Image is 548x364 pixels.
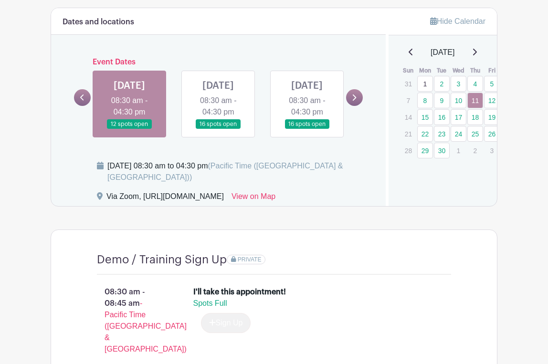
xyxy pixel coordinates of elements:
[434,126,450,142] a: 23
[63,18,134,27] h6: Dates and locations
[417,76,433,92] a: 1
[400,93,416,108] p: 7
[450,66,467,75] th: Wed
[400,110,416,125] p: 14
[467,66,484,75] th: Thu
[484,66,500,75] th: Fri
[484,76,500,92] a: 5
[467,126,483,142] a: 25
[82,282,178,359] p: 08:30 am - 08:45 am
[467,109,483,125] a: 18
[467,76,483,92] a: 4
[431,47,454,58] span: [DATE]
[400,126,416,141] p: 21
[193,299,227,307] span: Spots Full
[91,58,346,67] h6: Event Dates
[107,162,343,181] span: (Pacific Time ([GEOGRAPHIC_DATA] & [GEOGRAPHIC_DATA]))
[106,191,224,206] div: Via Zoom, [URL][DOMAIN_NAME]
[417,93,433,108] a: 8
[467,143,483,158] p: 2
[430,17,485,25] a: Hide Calendar
[433,66,450,75] th: Tue
[417,66,433,75] th: Mon
[434,109,450,125] a: 16
[417,143,433,158] a: 29
[451,126,466,142] a: 24
[434,93,450,108] a: 9
[434,76,450,92] a: 2
[451,143,466,158] p: 1
[97,253,227,267] h4: Demo / Training Sign Up
[484,93,500,108] a: 12
[400,66,417,75] th: Sun
[451,109,466,125] a: 17
[193,286,286,298] div: I'll take this appointment!
[417,109,433,125] a: 15
[467,93,483,108] a: 11
[451,93,466,108] a: 10
[434,143,450,158] a: 30
[484,143,500,158] p: 3
[400,143,416,158] p: 28
[417,126,433,142] a: 22
[105,299,187,353] span: - Pacific Time ([GEOGRAPHIC_DATA] & [GEOGRAPHIC_DATA])
[484,126,500,142] a: 26
[107,160,374,183] div: [DATE] 08:30 am to 04:30 pm
[238,256,262,263] span: PRIVATE
[451,76,466,92] a: 3
[400,76,416,91] p: 31
[232,191,275,206] a: View on Map
[484,109,500,125] a: 19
